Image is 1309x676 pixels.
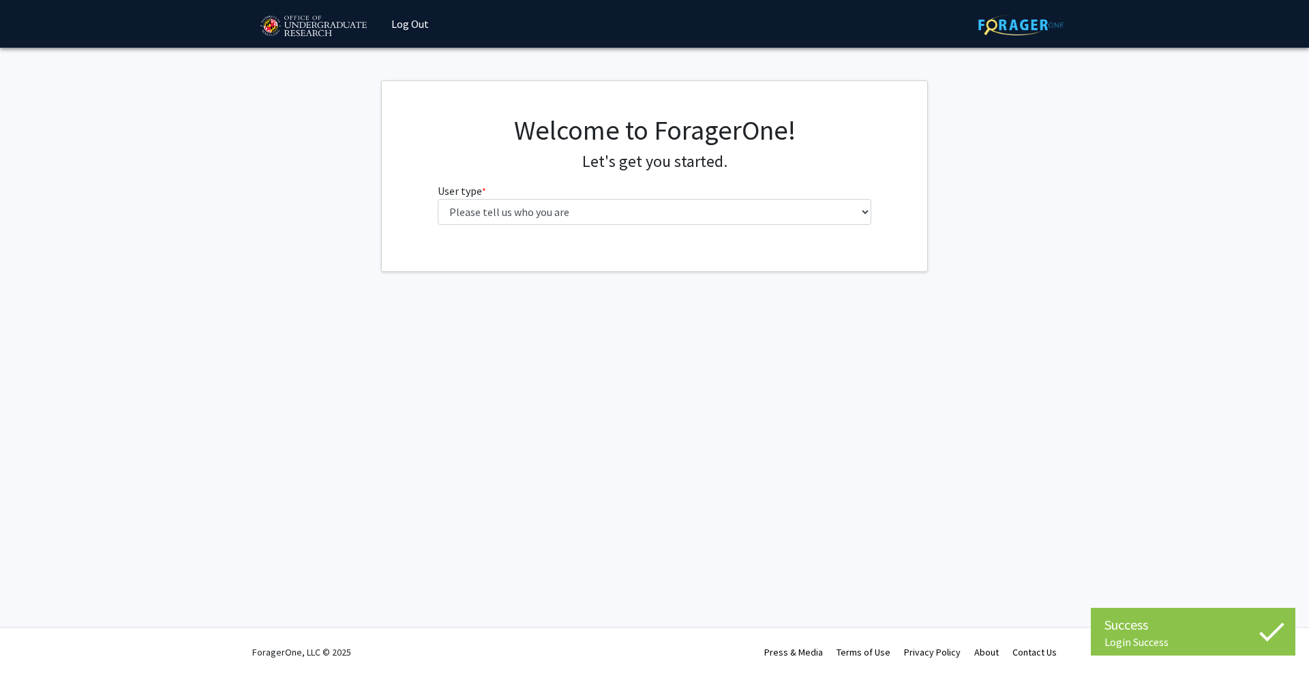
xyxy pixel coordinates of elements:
a: Privacy Policy [904,646,961,658]
div: Success [1104,615,1282,635]
h1: Welcome to ForagerOne! [438,114,872,147]
img: ForagerOne Logo [978,14,1064,35]
label: User type [438,183,486,199]
div: Login Success [1104,635,1282,649]
a: About [974,646,999,658]
a: Contact Us [1012,646,1057,658]
img: University of Maryland Logo [256,10,371,44]
div: ForagerOne, LLC © 2025 [252,628,351,676]
h4: Let's get you started. [438,152,872,172]
a: Press & Media [764,646,823,658]
a: Terms of Use [837,646,890,658]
